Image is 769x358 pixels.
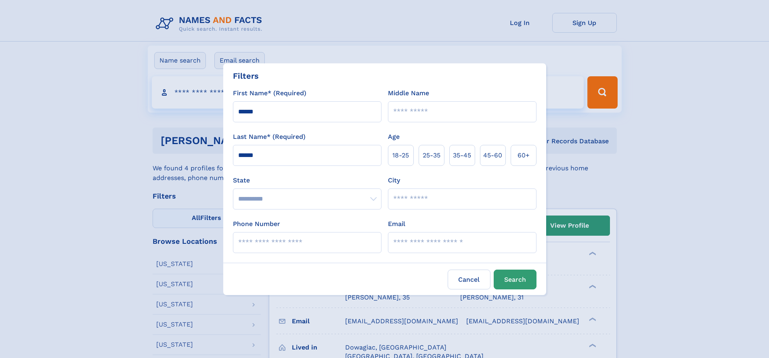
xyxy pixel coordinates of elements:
label: Cancel [448,270,490,289]
div: Filters [233,70,259,82]
label: Middle Name [388,88,429,98]
label: Last Name* (Required) [233,132,306,142]
label: City [388,176,400,185]
label: Email [388,219,405,229]
label: First Name* (Required) [233,88,306,98]
button: Search [494,270,536,289]
span: 35‑45 [453,151,471,160]
label: Phone Number [233,219,280,229]
span: 25‑35 [423,151,440,160]
label: Age [388,132,400,142]
span: 45‑60 [483,151,502,160]
span: 18‑25 [392,151,409,160]
span: 60+ [518,151,530,160]
label: State [233,176,381,185]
